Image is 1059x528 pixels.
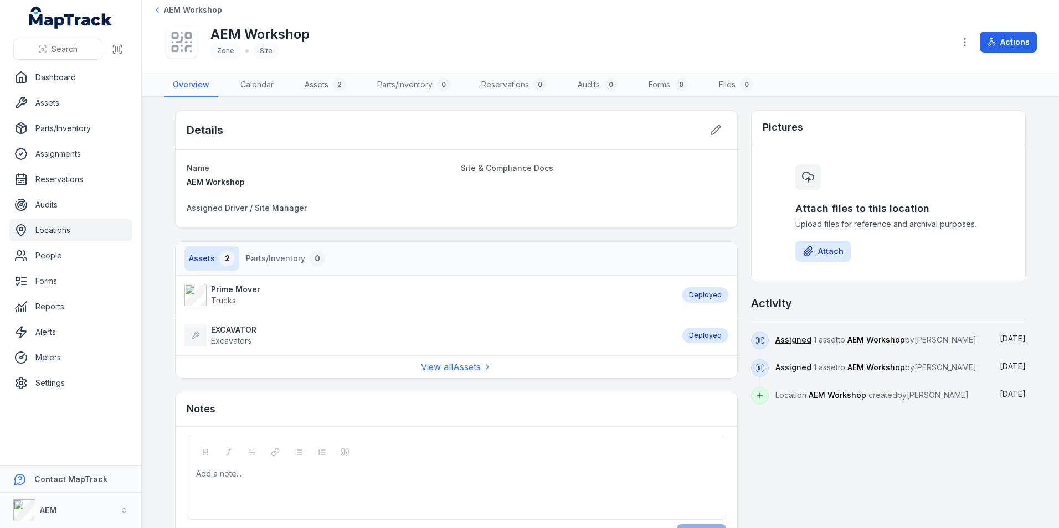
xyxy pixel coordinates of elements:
a: Dashboard [9,66,132,89]
a: Assets2 [296,74,355,97]
strong: Contact MapTrack [34,474,107,484]
div: 0 [740,78,753,91]
a: Reservations0 [472,74,556,97]
span: AEM Workshop [847,363,905,372]
time: 07/10/2025, 10:26:47 am [1000,361,1026,371]
a: Assets [9,92,132,114]
a: Settings [9,372,132,394]
span: Assigned Driver / Site Manager [187,203,307,213]
div: 2 [333,78,346,91]
a: Forms [9,270,132,292]
h3: Notes [187,401,215,417]
a: Alerts [9,321,132,343]
div: 0 [310,251,325,266]
a: Reservations [9,168,132,190]
a: Assigned [775,362,811,373]
span: Name [187,163,209,173]
span: AEM Workshop [809,390,866,400]
div: Deployed [682,328,728,343]
a: Parts/Inventory [9,117,132,139]
h2: Details [187,122,223,138]
a: Calendar [232,74,282,97]
span: AEM Workshop [164,4,222,15]
a: Assigned [775,334,811,345]
a: Locations [9,219,132,241]
div: 0 [533,78,547,91]
div: Zone [210,43,241,59]
span: Trucks [211,296,236,305]
span: Upload files for reference and archival purposes. [795,219,981,230]
h3: Pictures [763,120,803,135]
span: [DATE] [1000,334,1026,343]
h3: Attach files to this location [795,201,981,216]
strong: EXCAVATOR [211,324,256,335]
button: Actions [980,32,1037,53]
h1: AEM Workshop [210,25,310,43]
span: Site & Compliance Docs [461,163,553,173]
div: 0 [437,78,450,91]
div: Site [253,43,279,59]
button: Search [13,39,102,60]
a: Assignments [9,143,132,165]
a: People [9,245,132,267]
a: AEM Workshop [153,4,222,15]
a: EXCAVATORExcavators [184,324,671,346]
div: 0 [675,78,688,91]
a: Meters [9,346,132,369]
span: Location created by [PERSON_NAME] [775,390,969,400]
a: Prime MoverTrucks [184,284,671,306]
h2: Activity [751,296,792,311]
a: Audits [9,194,132,216]
button: Assets2 [184,246,239,271]
span: AEM Workshop [187,177,245,187]
a: Files0 [710,74,762,97]
a: Parts/Inventory0 [368,74,459,97]
a: Forms0 [640,74,697,97]
a: View allAssets [421,360,492,374]
span: [DATE] [1000,389,1026,398]
button: Attach [795,241,851,262]
span: 1 asset to by [PERSON_NAME] [775,335,976,344]
span: Excavators [211,336,251,345]
a: Reports [9,296,132,318]
span: 1 asset to by [PERSON_NAME] [775,363,976,372]
button: Parts/Inventory0 [241,246,330,271]
time: 07/10/2025, 10:42:38 am [1000,334,1026,343]
div: Deployed [682,287,728,303]
span: [DATE] [1000,361,1026,371]
time: 28/08/2025, 11:59:36 am [1000,389,1026,398]
div: 2 [219,251,235,266]
a: Audits0 [569,74,626,97]
strong: Prime Mover [211,284,260,295]
strong: AEM [40,505,56,515]
a: Overview [164,74,218,97]
a: MapTrack [29,7,112,29]
span: Search [52,44,78,55]
div: 0 [604,78,618,91]
span: AEM Workshop [847,335,905,344]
